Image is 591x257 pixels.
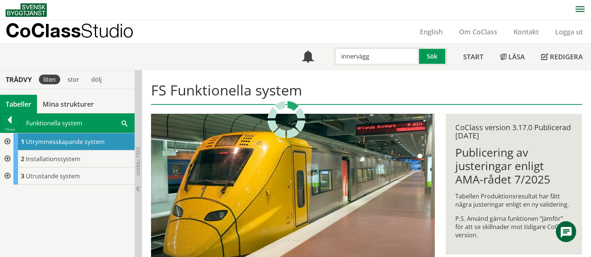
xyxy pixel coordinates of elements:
span: Utrustande system [26,172,80,180]
input: Sök [334,47,419,65]
a: Start [455,44,492,70]
a: Mina strukturer [37,95,99,113]
span: Start [463,52,483,61]
span: 1 [21,138,24,146]
div: liten [39,75,60,84]
div: Funktionella system [19,114,134,132]
div: stor [63,75,84,84]
div: dölj [87,75,106,84]
span: Utrymmesskapande system [26,138,105,146]
h1: Publicering av justeringar enligt AMA-rådet 7/2025 [455,146,572,186]
h1: FS Funktionella system [151,82,582,105]
a: CoClassStudio [6,20,150,43]
a: Logga ut [547,27,591,36]
span: 2 [21,155,24,163]
a: Redigera [533,44,591,70]
img: Svensk Byggtjänst [6,3,47,17]
span: Studio [81,19,133,41]
div: Trädvy [1,75,36,84]
p: P.S. Använd gärna funktionen ”Jämför” för att se skillnader mot tidigare CoClass version. [455,214,572,239]
a: Läsa [492,44,533,70]
span: Installationssystem [26,155,80,163]
img: Laddar [268,101,305,138]
span: Sök i tabellen [121,119,127,127]
span: Dölj trädvy [135,147,141,176]
button: Sök [419,47,447,65]
div: Tillbaka [0,126,19,132]
div: CoClass version 3.17.0 Publicerad [DATE] [455,123,572,140]
p: Tabellen Produktionsresultat har fått några justeringar enligt en ny validering. [455,192,572,209]
span: 3 [21,172,24,180]
span: Redigera [550,52,583,61]
p: CoClass [6,26,133,35]
span: Notifikationer [302,51,314,63]
a: Om CoClass [451,27,505,36]
a: Kontakt [505,27,547,36]
a: English [412,27,451,36]
span: Läsa [508,52,525,61]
